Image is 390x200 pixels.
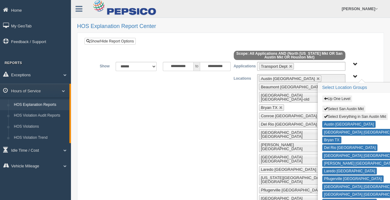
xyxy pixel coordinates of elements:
span: Conroe [GEOGRAPHIC_DATA] [261,114,317,118]
button: Pflugerville [GEOGRAPHIC_DATA] [322,175,384,182]
span: [GEOGRAPHIC_DATA] [GEOGRAPHIC_DATA] [261,155,302,163]
h2: HOS Explanation Report Center [77,23,384,30]
button: Select Everything in San Austin Mkt [322,113,388,120]
span: Scope: All Applications AND (North [US_STATE] Mkt OR San Austin Mkt OR Houston Mkt) [234,51,345,60]
a: HOS Violations [11,121,69,132]
button: Bryan TX [322,137,341,143]
span: Pflugerville [GEOGRAPHIC_DATA] [261,188,323,192]
span: Laredo [GEOGRAPHIC_DATA] [261,167,316,172]
span: to [194,62,200,71]
span: [GEOGRAPHIC_DATA] [GEOGRAPHIC_DATA]-old [261,93,309,102]
span: Bryan TX [261,105,277,110]
span: [PERSON_NAME] [GEOGRAPHIC_DATA] [261,142,302,151]
span: Beaumont [GEOGRAPHIC_DATA] [261,85,322,89]
span: Del Rio [GEOGRAPHIC_DATA] [261,122,317,126]
a: HOS Explanation Reports [11,99,69,110]
button: Select San Austin Mkt [322,106,366,112]
label: Show [89,62,113,69]
a: HOS Violation Audit Reports [11,110,69,121]
button: Austin [GEOGRAPHIC_DATA] [322,121,376,128]
label: Applications [230,62,254,69]
span: Transport Dept [261,64,287,69]
a: HOS Violation Trend [11,132,69,143]
button: Del Rio [GEOGRAPHIC_DATA] [322,144,378,151]
span: [GEOGRAPHIC_DATA] [GEOGRAPHIC_DATA] [261,130,302,139]
button: Up One Level [322,95,352,102]
a: Show/Hide Report Options [84,38,136,45]
span: Austin [GEOGRAPHIC_DATA] [261,76,315,81]
button: Laredo [GEOGRAPHIC_DATA] [322,168,377,174]
span: [US_STATE][GEOGRAPHIC_DATA] [GEOGRAPHIC_DATA] [261,175,325,184]
label: Locations [231,74,254,82]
